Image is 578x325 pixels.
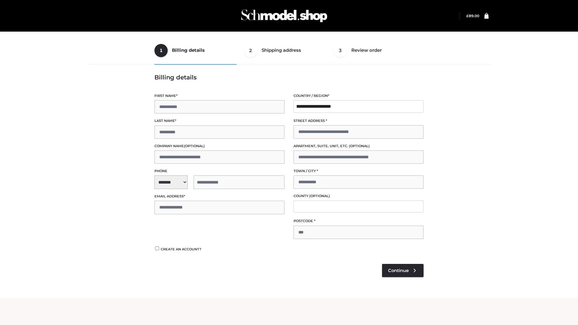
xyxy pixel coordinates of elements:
[161,247,201,251] span: Create an account?
[294,193,424,199] label: County
[154,168,284,174] label: Phone
[349,144,370,148] span: (optional)
[184,144,205,148] span: (optional)
[294,143,424,149] label: Apartment, suite, unit, etc.
[294,218,424,224] label: Postcode
[154,118,284,124] label: Last name
[154,193,284,199] label: Email address
[239,4,329,28] img: Schmodel Admin 964
[294,93,424,99] label: Country / Region
[382,264,424,277] a: Continue
[466,14,469,18] span: £
[309,194,330,198] span: (optional)
[154,74,424,81] h3: Billing details
[154,143,284,149] label: Company name
[466,14,479,18] bdi: 89.00
[388,268,409,273] span: Continue
[154,246,160,250] input: Create an account?
[294,118,424,124] label: Street address
[154,93,284,99] label: First name
[466,14,479,18] a: £89.00
[294,168,424,174] label: Town / City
